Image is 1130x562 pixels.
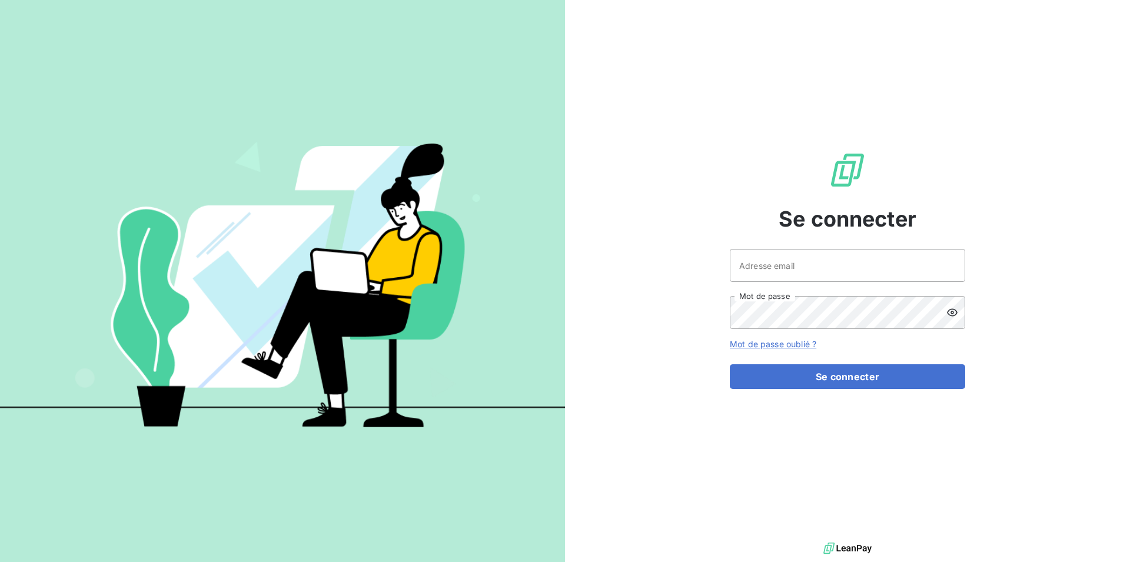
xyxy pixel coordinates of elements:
[779,203,916,235] span: Se connecter
[829,151,866,189] img: Logo LeanPay
[730,339,816,349] a: Mot de passe oublié ?
[730,364,965,389] button: Se connecter
[730,249,965,282] input: placeholder
[823,540,872,557] img: logo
